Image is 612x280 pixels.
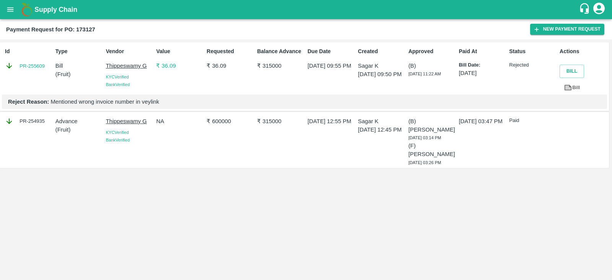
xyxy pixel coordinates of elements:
p: Actions [560,47,607,55]
a: PR-255609 [20,62,45,70]
p: Mentioned wrong invoice number in veylink [8,98,601,106]
p: Created [358,47,405,55]
span: KYC Verified [106,75,129,79]
p: Requested [207,47,254,55]
p: Sagar K [358,62,405,70]
a: Bill [560,81,584,94]
p: ( Fruit ) [55,70,103,78]
p: Paid At [459,47,506,55]
p: Advance [55,117,103,125]
p: Thippeswamy G [106,117,153,125]
p: ₹ 36.09 [156,62,203,70]
p: (B) [409,62,456,70]
b: Reject Reason: [8,99,49,105]
div: account of current user [592,2,606,18]
b: Payment Request for PO: 173127 [6,26,95,33]
p: ₹ 315000 [257,117,304,125]
span: [DATE] 11:22 AM [409,72,441,76]
p: Type [55,47,103,55]
p: Due Date [308,47,355,55]
p: (B) [PERSON_NAME] [409,117,456,134]
p: Id [5,47,52,55]
p: [DATE] 12:55 PM [308,117,355,125]
p: Bill Date: [459,62,506,69]
p: Balance Advance [257,47,304,55]
p: ₹ 600000 [207,117,254,125]
span: KYC Verified [106,130,129,135]
p: ( Fruit ) [55,125,103,134]
button: open drawer [2,1,19,18]
span: Bank Verified [106,82,130,87]
p: [DATE] 09:50 PM [358,70,405,78]
div: PR-254935 [5,117,52,125]
img: logo [19,2,34,17]
div: customer-support [579,3,592,16]
span: [DATE] 03:26 PM [409,160,441,165]
p: Vendor [106,47,153,55]
p: Sagar K [358,117,405,125]
b: Supply Chain [34,6,77,13]
p: [DATE] 09:55 PM [308,62,355,70]
p: Status [509,47,557,55]
p: Rejected [509,62,557,69]
button: Bill [560,65,584,78]
p: NA [156,117,203,125]
p: Bill [55,62,103,70]
p: Value [156,47,203,55]
p: (F) [PERSON_NAME] [409,142,456,159]
p: ₹ 36.09 [207,62,254,70]
span: Bank Verified [106,138,130,142]
p: Paid [509,117,557,124]
button: New Payment Request [530,24,604,35]
span: [DATE] 03:14 PM [409,135,441,140]
p: Thippeswamy G [106,62,153,70]
p: Approved [409,47,456,55]
p: [DATE] 12:45 PM [358,125,405,134]
p: [DATE] 03:47 PM [459,117,506,125]
a: Supply Chain [34,4,579,15]
p: ₹ 315000 [257,62,304,70]
p: [DATE] [459,69,506,77]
